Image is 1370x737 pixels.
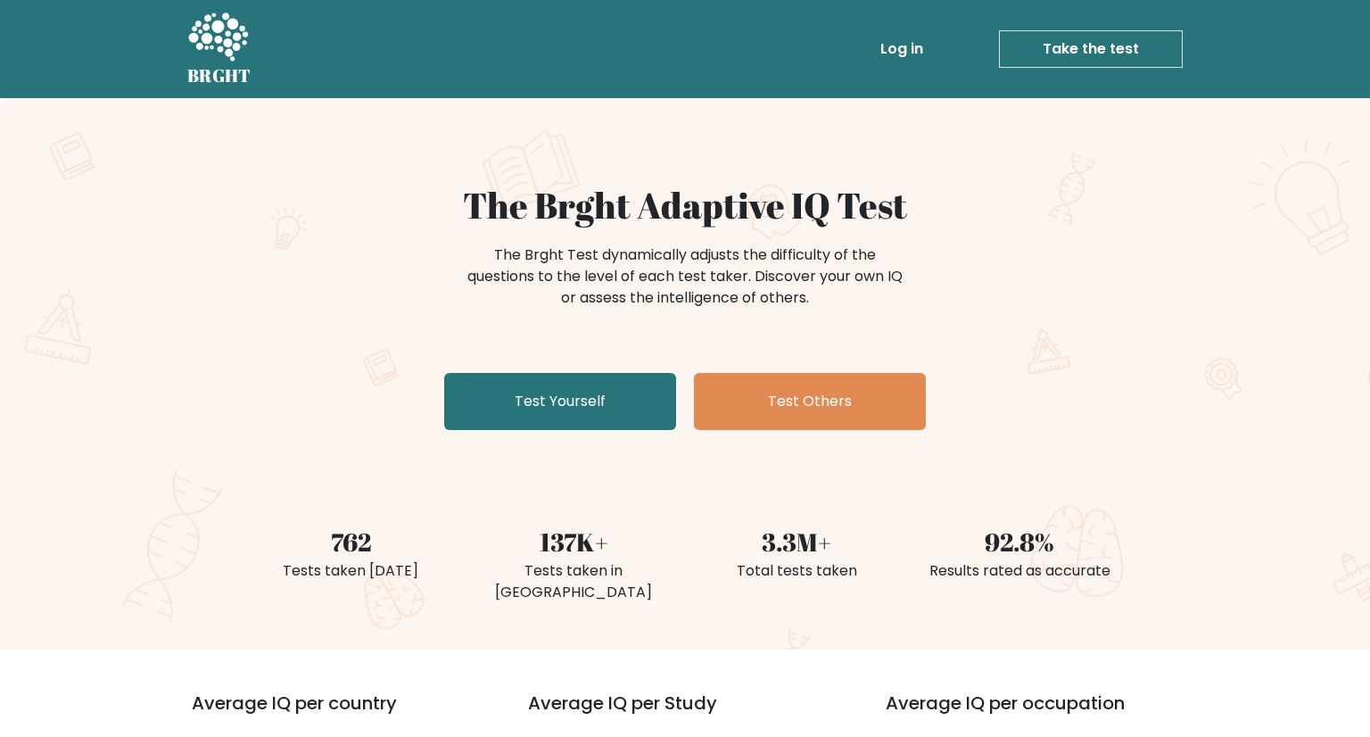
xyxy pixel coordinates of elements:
[473,523,674,560] div: 137K+
[444,373,676,430] a: Test Yourself
[886,692,1201,735] h3: Average IQ per occupation
[696,560,897,582] div: Total tests taken
[919,523,1120,560] div: 92.8%
[462,244,908,309] div: The Brght Test dynamically adjusts the difficulty of the questions to the level of each test take...
[473,560,674,603] div: Tests taken in [GEOGRAPHIC_DATA]
[873,31,930,67] a: Log in
[250,184,1120,227] h1: The Brght Adaptive IQ Test
[192,692,464,735] h3: Average IQ per country
[250,560,451,582] div: Tests taken [DATE]
[250,523,451,560] div: 762
[694,373,926,430] a: Test Others
[187,7,252,91] a: BRGHT
[187,65,252,87] h5: BRGHT
[919,560,1120,582] div: Results rated as accurate
[528,692,843,735] h3: Average IQ per Study
[696,523,897,560] div: 3.3M+
[999,30,1183,68] a: Take the test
